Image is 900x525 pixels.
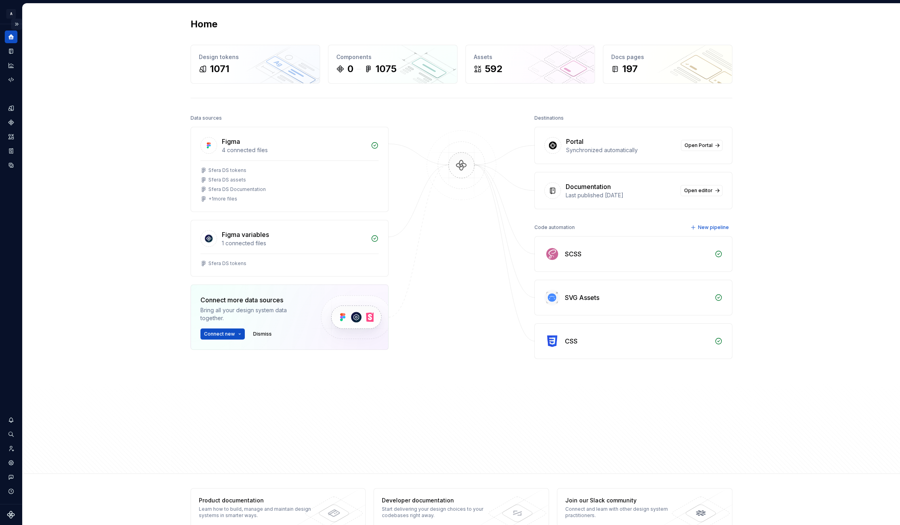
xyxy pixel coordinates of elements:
a: Docs pages197 [603,45,732,84]
div: Portal [566,137,583,146]
div: 1 connected files [222,239,366,247]
div: Sfera DS tokens [208,260,246,267]
div: Figma variables [222,230,269,239]
a: Documentation [5,45,17,57]
button: Search ⌘K [5,428,17,441]
a: Invite team [5,442,17,455]
div: Destinations [534,113,564,124]
span: Connect new [204,331,235,337]
div: 592 [485,63,502,75]
div: Learn how to build, manage and maintain design systems in smarter ways. [199,506,314,519]
div: CSS [565,336,578,346]
div: SCSS [565,249,582,259]
div: Design tokens [199,53,312,61]
button: Dismiss [250,328,275,340]
div: Synchronized automatically [566,146,676,154]
a: Assets592 [465,45,595,84]
div: 197 [622,63,638,75]
div: Code automation [534,222,575,233]
span: New pipeline [698,224,729,231]
button: New pipeline [688,222,732,233]
a: Open Portal [681,140,723,151]
div: + 1 more files [208,196,237,202]
button: A [2,5,21,22]
div: 4 connected files [222,146,366,154]
div: Bring all your design system data together. [200,306,307,322]
a: Code automation [5,73,17,86]
a: Components [5,116,17,129]
div: Figma [222,137,240,146]
div: Join our Slack community [565,496,681,504]
a: Storybook stories [5,145,17,157]
a: Analytics [5,59,17,72]
a: Figma variables1 connected filesSfera DS tokens [191,220,389,277]
div: Sfera DS Documentation [208,186,266,193]
a: Design tokens [5,102,17,115]
div: Developer documentation [382,496,497,504]
svg: Supernova Logo [7,511,15,519]
div: Connect more data sources [200,295,307,305]
div: Start delivering your design choices to your codebases right away. [382,506,497,519]
a: Settings [5,456,17,469]
div: 0 [347,63,353,75]
button: Contact support [5,471,17,483]
a: Components01075 [328,45,458,84]
button: Notifications [5,414,17,426]
div: SVG Assets [565,293,599,302]
button: Expand sidebar [11,19,22,30]
div: Sfera DS tokens [208,167,246,174]
a: Open editor [681,185,723,196]
div: 1075 [376,63,397,75]
a: Home [5,31,17,43]
div: Sfera DS assets [208,177,246,183]
a: Figma4 connected filesSfera DS tokensSfera DS assetsSfera DS Documentation+1more files [191,127,389,212]
h2: Home [191,18,217,31]
div: Assets [474,53,587,61]
div: Connect and learn with other design system practitioners. [565,506,681,519]
a: Data sources [5,159,17,172]
div: 1071 [210,63,229,75]
span: Open editor [684,187,713,194]
a: Assets [5,130,17,143]
div: Last published [DATE] [566,191,676,199]
button: Connect new [200,328,245,340]
a: Design tokens1071 [191,45,320,84]
div: Documentation [566,182,611,191]
div: Product documentation [199,496,314,504]
div: Data sources [191,113,222,124]
div: A [6,9,16,19]
div: Components [336,53,449,61]
span: Dismiss [253,331,272,337]
div: Docs pages [611,53,724,61]
span: Open Portal [685,142,713,149]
